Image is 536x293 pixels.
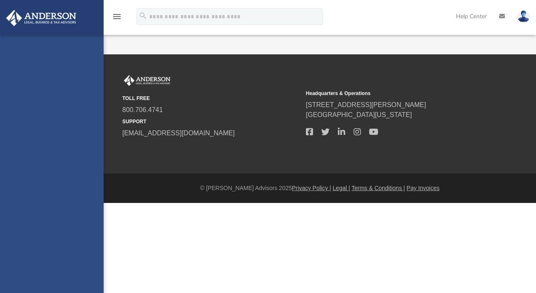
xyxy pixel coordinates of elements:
[407,185,439,191] a: Pay Invoices
[517,10,530,22] img: User Pic
[122,129,235,137] a: [EMAIL_ADDRESS][DOMAIN_NAME]
[112,12,122,22] i: menu
[333,185,350,191] a: Legal |
[122,118,300,125] small: SUPPORT
[306,111,412,118] a: [GEOGRAPHIC_DATA][US_STATE]
[122,106,163,113] a: 800.706.4741
[104,184,536,193] div: © [PERSON_NAME] Advisors 2025
[122,75,172,86] img: Anderson Advisors Platinum Portal
[4,10,79,26] img: Anderson Advisors Platinum Portal
[306,90,484,97] small: Headquarters & Operations
[122,95,300,102] small: TOLL FREE
[352,185,405,191] a: Terms & Conditions |
[138,11,148,20] i: search
[306,101,426,108] a: [STREET_ADDRESS][PERSON_NAME]
[112,16,122,22] a: menu
[292,185,331,191] a: Privacy Policy |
